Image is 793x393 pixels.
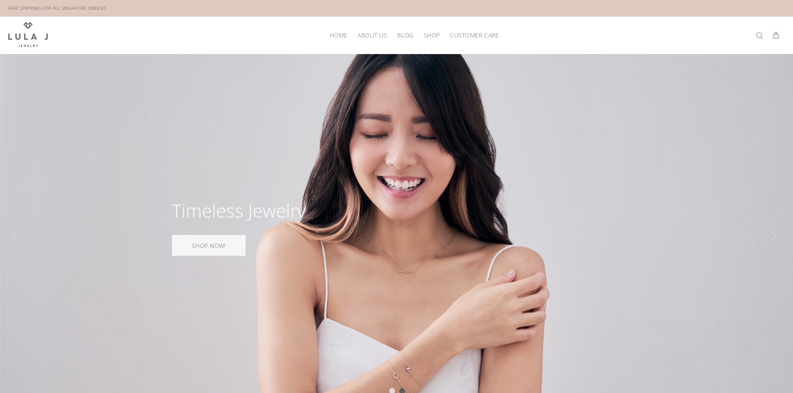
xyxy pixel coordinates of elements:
[450,32,499,38] span: Customer Care
[358,32,387,38] span: About Us
[424,32,440,38] span: Shop
[325,29,353,42] a: HOME
[445,29,499,42] a: Customer Care
[8,4,106,13] div: FREE SHIPPING FOR ALL SINGAPORE ORDERS
[172,235,246,256] a: SHOP NOW!
[330,32,348,38] span: HOME
[397,32,413,38] span: Blog
[392,29,418,42] a: Blog
[353,29,392,42] a: About Us
[419,29,445,42] a: Shop
[172,201,306,220] div: Timeless Jewelry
